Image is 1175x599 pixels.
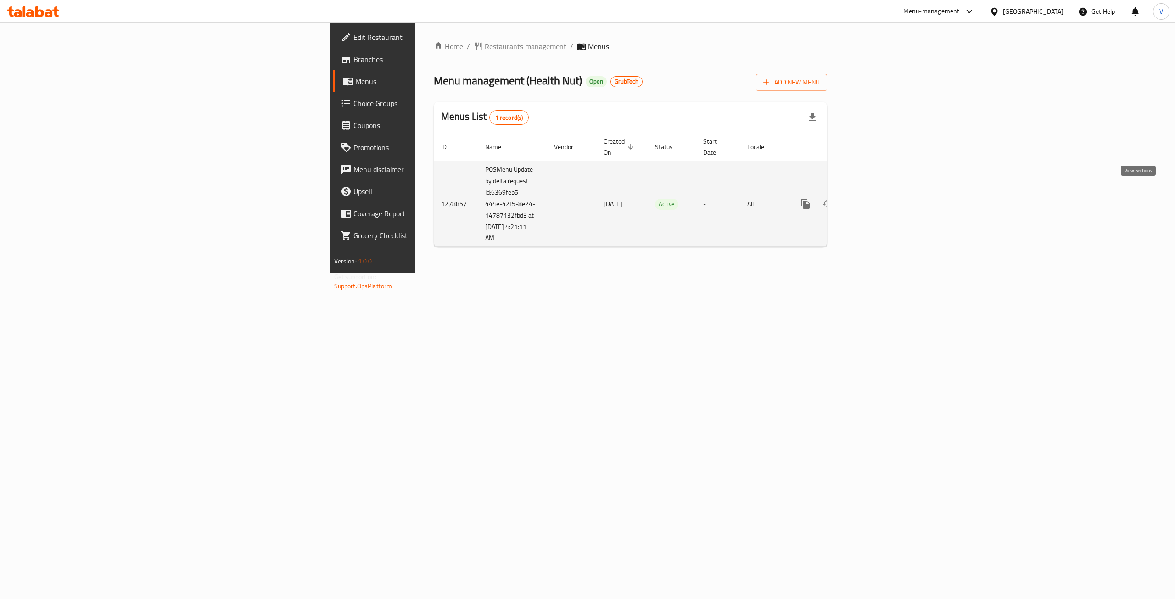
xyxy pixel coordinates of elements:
[604,198,622,210] span: [DATE]
[903,6,960,17] div: Menu-management
[333,224,526,246] a: Grocery Checklist
[434,133,890,247] table: enhanced table
[441,110,529,125] h2: Menus List
[787,133,890,161] th: Actions
[655,199,678,209] span: Active
[490,113,529,122] span: 1 record(s)
[333,202,526,224] a: Coverage Report
[333,158,526,180] a: Menu disclaimer
[333,48,526,70] a: Branches
[353,164,519,175] span: Menu disclaimer
[333,180,526,202] a: Upsell
[353,98,519,109] span: Choice Groups
[334,271,376,283] span: Get support on:
[333,114,526,136] a: Coupons
[655,141,685,152] span: Status
[570,41,573,52] li: /
[485,141,513,152] span: Name
[333,136,526,158] a: Promotions
[333,26,526,48] a: Edit Restaurant
[763,77,820,88] span: Add New Menu
[353,54,519,65] span: Branches
[817,193,839,215] button: Change Status
[1159,6,1163,17] span: V
[333,70,526,92] a: Menus
[334,280,392,292] a: Support.OpsPlatform
[358,255,372,267] span: 1.0.0
[696,161,740,247] td: -
[554,141,585,152] span: Vendor
[441,141,459,152] span: ID
[703,136,729,158] span: Start Date
[1003,6,1063,17] div: [GEOGRAPHIC_DATA]
[795,193,817,215] button: more
[611,78,642,85] span: GrubTech
[740,161,787,247] td: All
[333,92,526,114] a: Choice Groups
[801,106,823,129] div: Export file
[353,186,519,197] span: Upsell
[588,41,609,52] span: Menus
[586,76,607,87] div: Open
[355,76,519,87] span: Menus
[353,142,519,153] span: Promotions
[353,32,519,43] span: Edit Restaurant
[353,120,519,131] span: Coupons
[747,141,776,152] span: Locale
[353,208,519,219] span: Coverage Report
[756,74,827,91] button: Add New Menu
[489,110,529,125] div: Total records count
[434,41,827,52] nav: breadcrumb
[353,230,519,241] span: Grocery Checklist
[655,199,678,210] div: Active
[586,78,607,85] span: Open
[604,136,637,158] span: Created On
[334,255,357,267] span: Version:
